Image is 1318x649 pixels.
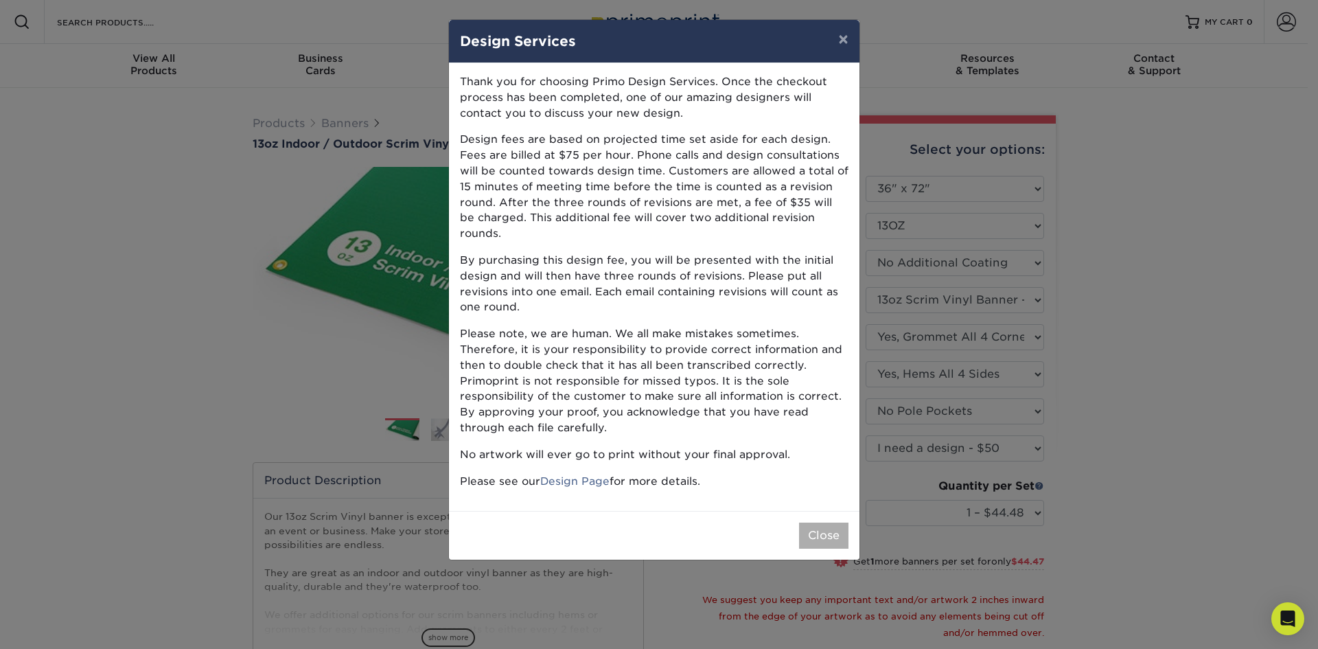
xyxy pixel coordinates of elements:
p: Please note, we are human. We all make mistakes sometimes. Therefore, it is your responsibility t... [460,326,848,436]
a: Design Page [540,475,610,488]
p: Thank you for choosing Primo Design Services. Once the checkout process has been completed, one o... [460,74,848,121]
h4: Design Services [460,31,848,52]
button: × [827,20,859,58]
p: Design fees are based on projected time set aside for each design. Fees are billed at $75 per hou... [460,132,848,242]
div: Open Intercom Messenger [1271,602,1304,635]
p: Please see our for more details. [460,474,848,490]
p: No artwork will ever go to print without your final approval. [460,447,848,463]
button: Close [799,523,848,549]
p: By purchasing this design fee, you will be presented with the initial design and will then have t... [460,253,848,315]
